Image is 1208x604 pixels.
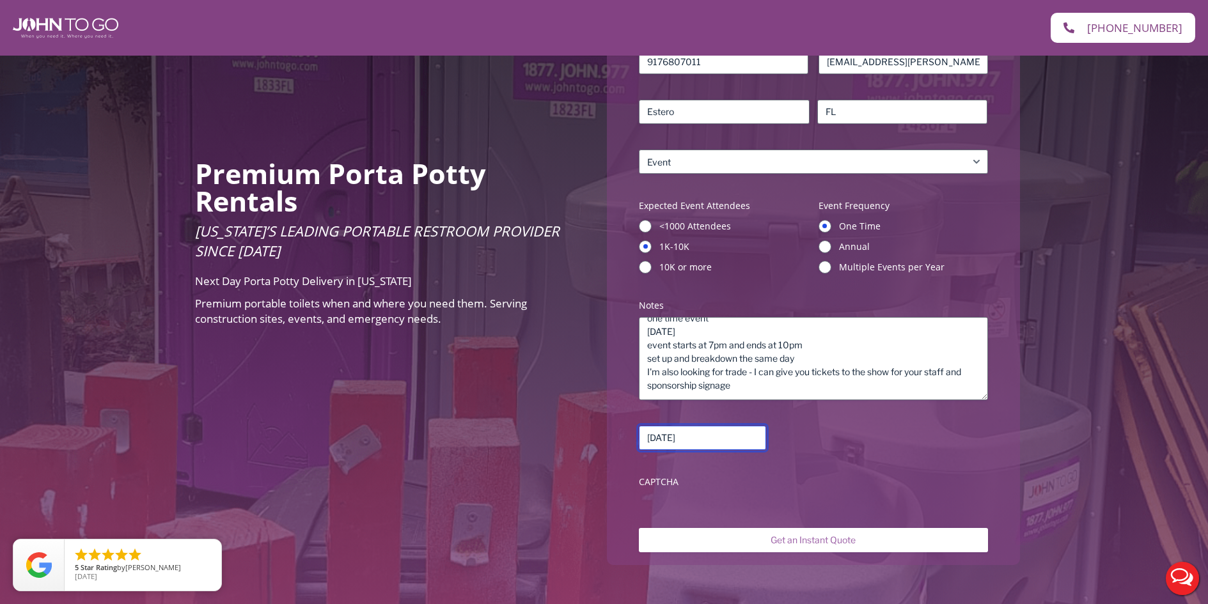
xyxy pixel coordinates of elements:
[1157,553,1208,604] button: Live Chat
[195,296,527,326] span: Premium portable toilets when and where you need them. Serving construction sites, events, and em...
[839,261,988,274] label: Multiple Events per Year
[127,547,143,562] li: 
[639,299,987,312] label: Notes
[819,199,890,212] legend: Event Frequency
[1051,13,1195,43] a: [PHONE_NUMBER]
[26,552,52,578] img: Review Rating
[817,100,988,124] input: State
[639,528,987,552] input: Get an Instant Quote
[195,274,412,288] span: Next Day Porta Potty Delivery in [US_STATE]
[639,100,810,124] input: City
[659,240,808,253] label: 1K-10K
[13,18,118,38] img: John To Go
[125,562,181,572] span: [PERSON_NAME]
[75,562,79,572] span: 5
[1087,22,1182,33] span: [PHONE_NUMBER]
[639,476,987,488] label: CAPTCHA
[819,50,988,74] input: Email
[639,426,766,450] input: Rental Start Date
[639,199,750,212] legend: Expected Event Attendees
[75,564,211,573] span: by
[74,547,89,562] li: 
[659,220,808,233] label: <1000 Attendees
[839,220,988,233] label: One Time
[195,160,588,215] h2: Premium Porta Potty Rentals
[659,261,808,274] label: 10K or more
[839,240,988,253] label: Annual
[81,562,117,572] span: Star Rating
[75,571,97,581] span: [DATE]
[100,547,116,562] li: 
[195,221,560,260] span: [US_STATE]’s Leading Portable Restroom Provider Since [DATE]
[87,547,102,562] li: 
[639,50,808,74] input: Phone
[114,547,129,562] li: 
